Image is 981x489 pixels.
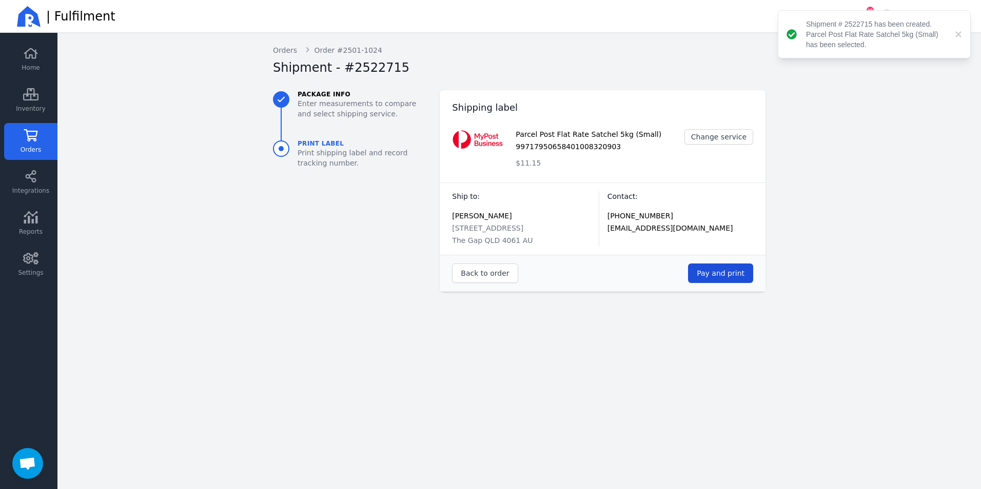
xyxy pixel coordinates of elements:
[835,9,849,24] a: Helpdesk
[452,236,533,244] span: The Gap QLD 4061 AU
[452,191,598,201] h3: Ship to:
[452,129,503,150] img: Courier logo
[19,228,43,236] span: Reports
[12,187,49,195] span: Integrations
[461,269,509,277] span: Back to order
[452,100,518,115] h2: Shipping label
[607,191,753,201] h3: Contact:
[298,148,431,168] span: Print shipping label and record tracking number.
[516,158,541,168] span: $11.15
[273,59,409,76] h2: Shipment - #2522715
[18,269,43,277] span: Settings
[16,105,45,113] span: Inventory
[21,146,41,154] span: Orders
[516,141,621,152] span: 99717950658401008320903
[298,98,431,119] span: Enter measurements to compare and select shipping service.
[298,90,431,98] span: Package info
[867,7,874,14] div: 10
[298,139,431,148] span: Print Label
[305,45,382,55] a: Order #2501-1024
[688,263,753,283] button: Pay and print
[806,19,950,50] div: Shipment # 2522715 has been created. Parcel Post Flat Rate Satchel 5kg (Small) has been selected.
[16,4,41,29] img: Ricemill Logo
[452,224,523,232] span: [STREET_ADDRESS]
[273,45,297,55] a: Orders
[46,8,115,25] span: | Fulfilment
[12,448,43,479] div: Open chat
[876,5,969,28] button: Gorkha Fashion
[452,212,512,220] span: [PERSON_NAME]
[452,263,518,283] button: Back to order
[607,222,753,234] p: [EMAIL_ADDRESS][DOMAIN_NAME]
[697,269,744,277] span: Pay and print
[607,210,753,222] p: [PHONE_NUMBER]
[516,129,661,139] span: Parcel Post Flat Rate Satchel 5kg (Small)
[684,129,753,145] button: Change service
[22,64,40,72] span: Home
[855,9,870,24] button: 10
[950,28,962,40] button: close
[691,133,747,141] span: Change service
